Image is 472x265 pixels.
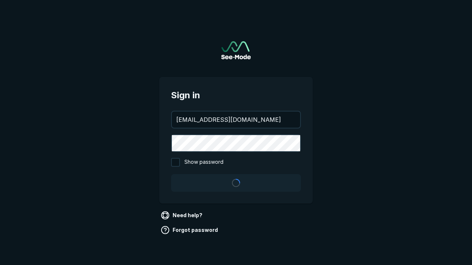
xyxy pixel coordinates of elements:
input: your@email.com [172,112,300,128]
a: Go to sign in [221,41,251,59]
a: Need help? [159,209,205,221]
img: See-Mode Logo [221,41,251,59]
span: Show password [184,158,223,167]
span: Sign in [171,89,301,102]
a: Forgot password [159,224,221,236]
